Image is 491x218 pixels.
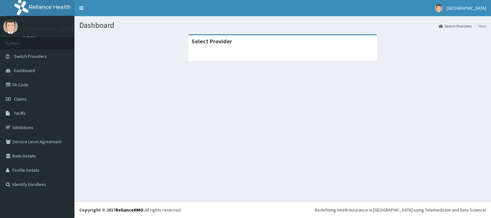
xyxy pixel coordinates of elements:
[14,53,47,59] span: Switch Providers
[74,202,491,218] footer: All rights reserved.
[23,26,76,32] p: [GEOGRAPHIC_DATA]
[116,207,143,213] a: RelianceHMO
[79,207,145,213] strong: Copyright © 2017 .
[439,23,472,29] a: Switch Providers
[14,110,26,116] span: Tariffs
[23,35,38,40] a: Online
[14,96,27,102] span: Claims
[472,23,486,29] li: Here
[192,38,232,45] strong: Select Provider
[3,19,18,34] img: User Image
[79,21,486,29] h1: Dashboard
[14,68,35,73] span: Dashboard
[315,207,486,213] div: Redefining Heath Insurance in [GEOGRAPHIC_DATA] using Telemedicine and Data Science!
[447,5,486,11] span: [GEOGRAPHIC_DATA]
[435,4,443,12] img: User Image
